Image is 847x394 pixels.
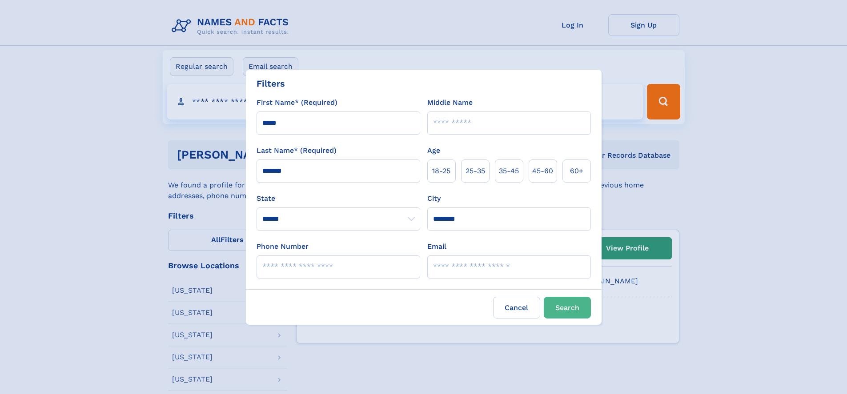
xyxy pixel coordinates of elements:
[466,166,485,176] span: 25‑35
[257,77,285,90] div: Filters
[257,97,337,108] label: First Name* (Required)
[427,241,446,252] label: Email
[427,193,441,204] label: City
[493,297,540,318] label: Cancel
[532,166,553,176] span: 45‑60
[570,166,583,176] span: 60+
[257,193,420,204] label: State
[432,166,450,176] span: 18‑25
[499,166,519,176] span: 35‑45
[427,97,473,108] label: Middle Name
[427,145,440,156] label: Age
[257,241,309,252] label: Phone Number
[257,145,337,156] label: Last Name* (Required)
[544,297,591,318] button: Search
